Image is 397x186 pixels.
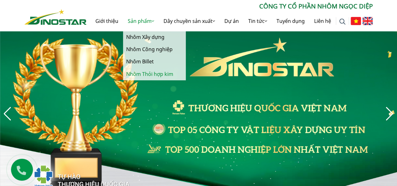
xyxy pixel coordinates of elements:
a: Sản phẩm [123,11,159,31]
a: Liên hệ [309,11,336,31]
a: Nhôm Billet [123,56,186,68]
a: Giới thiệu [91,11,123,31]
img: Nhôm Dinostar [24,9,87,25]
a: Tuyển dụng [272,11,309,31]
div: Previous slide [3,107,12,121]
a: Nhôm Dinostar [24,8,87,24]
p: CÔNG TY CỔ PHẦN NHÔM NGỌC DIỆP [87,2,373,11]
a: Dự án [220,11,244,31]
img: Tiếng Việt [351,17,361,25]
a: Tin tức [244,11,272,31]
a: Nhôm Xây dựng [123,31,186,43]
a: Nhôm Thỏi hợp kim [123,68,186,80]
div: Next slide [385,107,394,121]
a: Dây chuyền sản xuất [159,11,220,31]
img: English [362,17,373,25]
a: Nhôm Công nghiệp [123,43,186,56]
img: search [339,19,346,25]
